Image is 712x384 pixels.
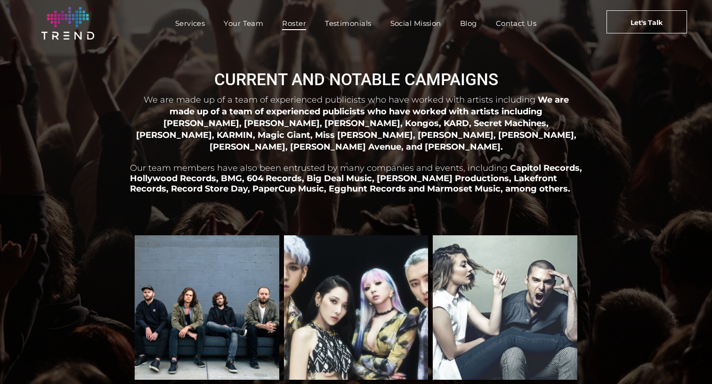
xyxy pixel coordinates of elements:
span: Capitol Records, Hollywood Records, BMG, 604 Records, Big Deal Music, [PERSON_NAME] Productions, ... [130,163,582,194]
a: Roster [273,16,316,30]
a: Services [166,16,215,30]
a: Social Mission [381,16,451,30]
a: Blog [451,16,486,30]
a: KARD [284,235,429,380]
a: Let's Talk [607,10,687,33]
a: Testimonials [316,16,380,30]
a: Contact Us [486,16,546,30]
span: Let's Talk [631,11,663,34]
span: We are made up of a team of experienced publicists who have worked with artists including [PERSON... [136,95,576,152]
a: Your Team [214,16,273,30]
img: logo [41,7,94,40]
span: Our team members have also been entrusted by many companies and events, including [130,163,508,173]
a: Kongos [135,235,279,380]
a: Karmin [433,235,577,380]
span: CURRENT AND NOTABLE CAMPAIGNS [214,70,498,89]
span: We are made up of a team of experienced publicists who have worked with artists including [144,95,535,105]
